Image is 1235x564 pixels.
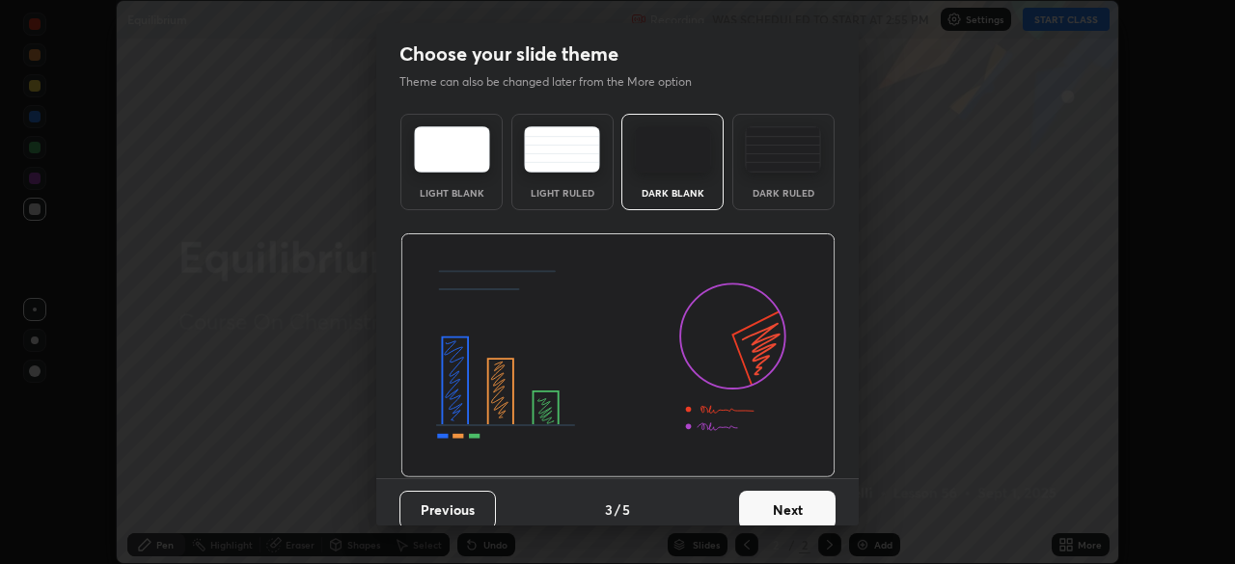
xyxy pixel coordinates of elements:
h4: / [615,499,620,520]
button: Next [739,491,836,529]
h4: 5 [622,499,630,520]
img: lightRuledTheme.5fabf969.svg [524,126,600,173]
p: Theme can also be changed later from the More option [399,73,712,91]
button: Previous [399,491,496,529]
div: Dark Ruled [745,188,822,198]
div: Light Blank [413,188,490,198]
img: darkRuledTheme.de295e13.svg [745,126,821,173]
img: darkTheme.f0cc69e5.svg [635,126,711,173]
div: Dark Blank [634,188,711,198]
img: darkThemeBanner.d06ce4a2.svg [400,233,836,478]
h2: Choose your slide theme [399,41,618,67]
img: lightTheme.e5ed3b09.svg [414,126,490,173]
h4: 3 [605,499,613,520]
div: Light Ruled [524,188,601,198]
